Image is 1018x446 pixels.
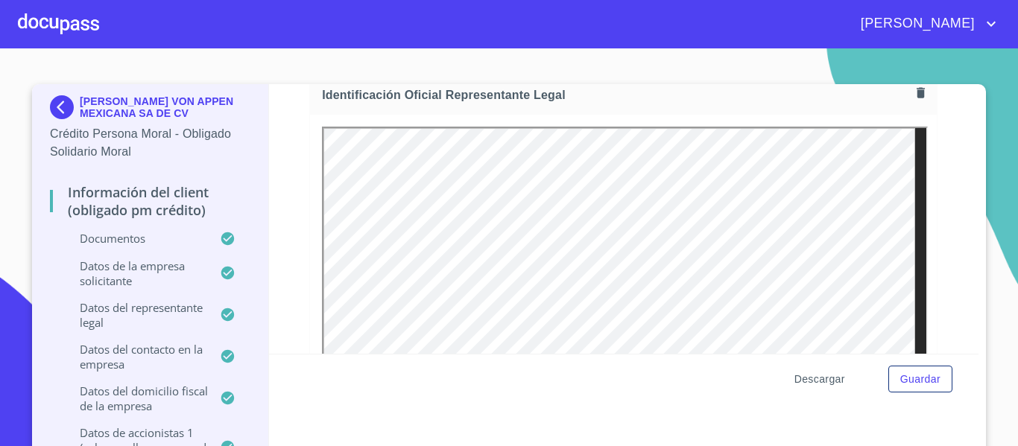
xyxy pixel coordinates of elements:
span: [PERSON_NAME] [850,12,982,36]
p: Datos del representante legal [50,300,220,330]
span: Identificación Oficial Representante Legal [322,87,911,103]
button: Descargar [788,366,851,393]
button: Guardar [888,366,952,393]
div: [PERSON_NAME] VON APPEN MEXICANA SA DE CV [50,95,250,125]
span: Descargar [794,370,845,389]
p: Documentos [50,231,220,246]
img: Docupass spot blue [50,95,80,119]
p: Información del Client (Obligado PM crédito) [50,183,250,219]
button: account of current user [850,12,1000,36]
p: Datos del contacto en la empresa [50,342,220,372]
p: Datos de la empresa solicitante [50,258,220,288]
span: Guardar [900,370,940,389]
p: Crédito Persona Moral - Obligado Solidario Moral [50,125,250,161]
p: [PERSON_NAME] VON APPEN MEXICANA SA DE CV [80,95,250,119]
p: Datos del domicilio fiscal de la empresa [50,383,220,413]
